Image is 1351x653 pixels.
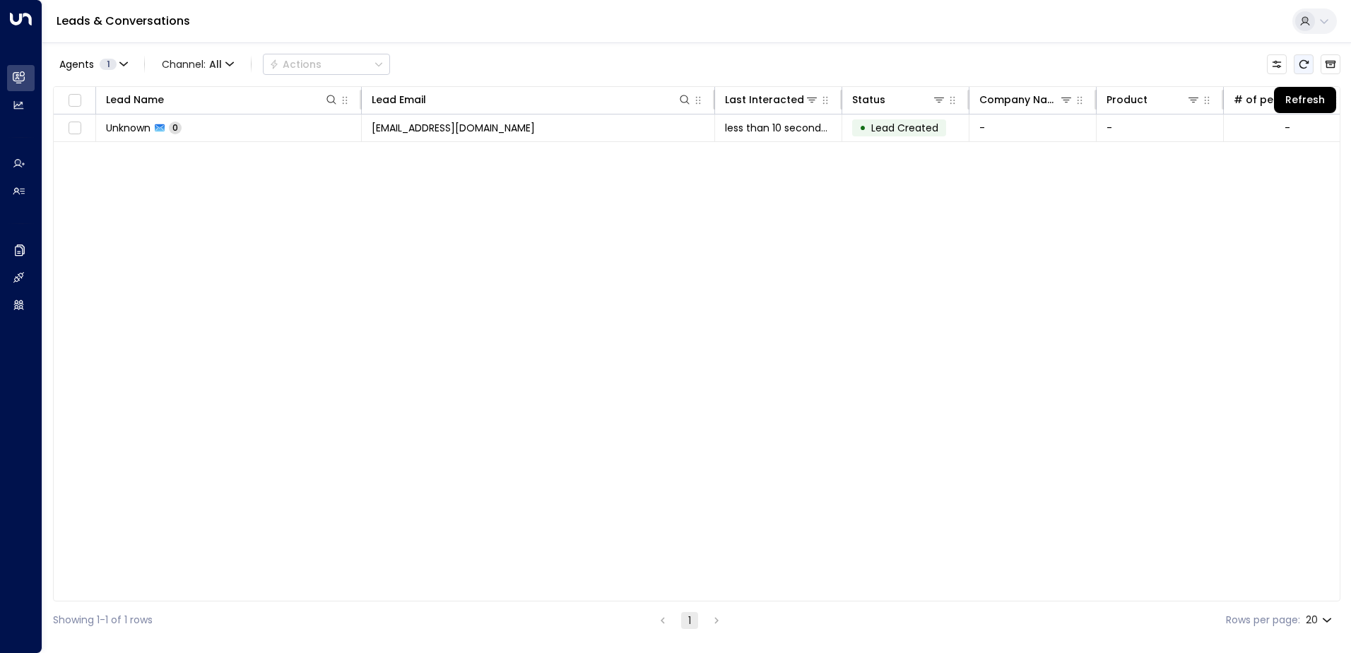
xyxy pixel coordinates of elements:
[53,613,153,628] div: Showing 1-1 of 1 rows
[969,114,1097,141] td: -
[372,91,692,108] div: Lead Email
[979,91,1059,108] div: Company Name
[106,121,151,135] span: Unknown
[725,121,832,135] span: less than 10 seconds ago
[66,119,83,137] span: Toggle select row
[269,58,321,71] div: Actions
[263,54,390,75] div: Button group with a nested menu
[1107,91,1148,108] div: Product
[263,54,390,75] button: Actions
[681,612,698,629] button: page 1
[1234,91,1297,108] div: # of people
[53,54,133,74] button: Agents1
[871,121,938,135] span: Lead Created
[1294,54,1314,74] span: Refresh
[1321,54,1340,74] button: Archived Leads
[106,91,164,108] div: Lead Name
[156,54,240,74] button: Channel:All
[169,122,182,134] span: 0
[66,92,83,110] span: Toggle select all
[1306,610,1335,630] div: 20
[1267,54,1287,74] button: Customize
[1285,121,1290,135] div: -
[852,91,885,108] div: Status
[725,91,819,108] div: Last Interacted
[59,59,94,69] span: Agents
[209,59,222,70] span: All
[725,91,804,108] div: Last Interacted
[372,121,535,135] span: UnitiTest@mailinator.com
[106,91,338,108] div: Lead Name
[859,116,866,140] div: •
[979,91,1073,108] div: Company Name
[1097,114,1224,141] td: -
[372,91,426,108] div: Lead Email
[1226,613,1300,628] label: Rows per page:
[1107,91,1200,108] div: Product
[1274,87,1336,113] div: Refresh
[156,54,240,74] span: Channel:
[852,91,946,108] div: Status
[57,13,190,29] a: Leads & Conversations
[654,611,726,629] nav: pagination navigation
[1234,91,1328,108] div: # of people
[100,59,117,70] span: 1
